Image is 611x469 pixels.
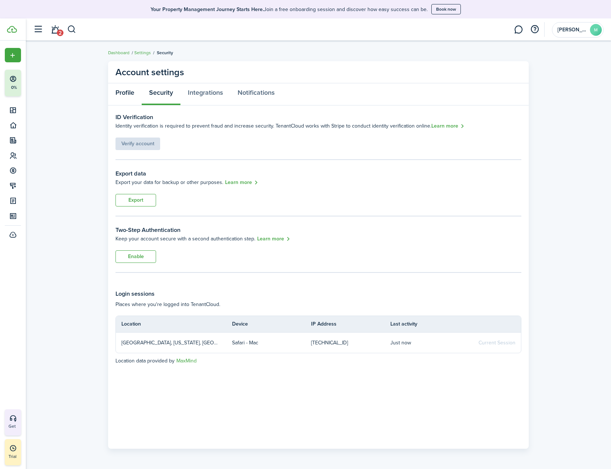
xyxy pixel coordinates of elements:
[5,48,21,62] button: Open menu
[134,49,151,56] a: Settings
[558,27,587,32] span: Matthew
[180,83,230,105] a: Integrations
[311,320,390,328] th: IP Address
[431,122,465,131] a: Learn more
[232,339,300,347] p: Safari - Mac
[115,122,431,130] span: Identity verification is required to prevent fraud and increase security. TenantCloud works with ...
[390,320,469,328] th: Last activity
[115,235,255,243] p: Keep your account secure with a second authentication step.
[115,289,521,299] h3: Login sessions
[431,4,461,14] button: Book now
[115,357,175,365] span: Location data provided by
[115,250,156,263] button: Enable
[9,84,18,91] p: 0%
[115,169,521,178] h3: Export data
[8,423,53,430] p: Get
[121,339,221,347] p: [GEOGRAPHIC_DATA], [US_STATE], [GEOGRAPHIC_DATA]
[57,29,63,36] span: 2
[115,226,180,235] h3: Two-Step Authentication
[5,409,21,435] button: Get
[115,300,521,308] p: Places where you're logged into TenantCloud.
[230,83,282,105] a: Notifications
[390,339,458,347] p: Just now
[311,339,379,347] p: [TECHNICAL_ID]
[528,23,541,36] button: Open resource center
[115,178,223,186] p: Export your data for backup or other purposes.
[115,65,184,79] panel-main-title: Account settings
[8,453,38,460] p: Trial
[108,49,130,56] a: Dashboard
[157,49,173,56] span: Security
[7,26,17,33] img: TenantCloud
[116,320,232,328] th: Location
[31,22,45,37] button: Open sidebar
[151,6,428,13] p: Join a free onboarding session and discover how easy success can be.
[5,70,66,96] button: 0%
[257,235,290,243] a: Learn more
[48,20,62,39] a: Notifications
[176,357,197,365] a: MaxMind
[5,439,21,465] a: Trial
[225,178,258,187] a: Learn more
[115,113,153,122] h3: ID Verification
[590,24,602,36] avatar-text: M
[115,194,156,206] button: Export
[108,83,142,105] a: Profile
[67,23,76,36] button: Search
[479,339,515,347] span: Current Session
[232,320,311,328] th: Device
[511,20,525,39] a: Messaging
[151,6,264,13] b: Your Property Management Journey Starts Here.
